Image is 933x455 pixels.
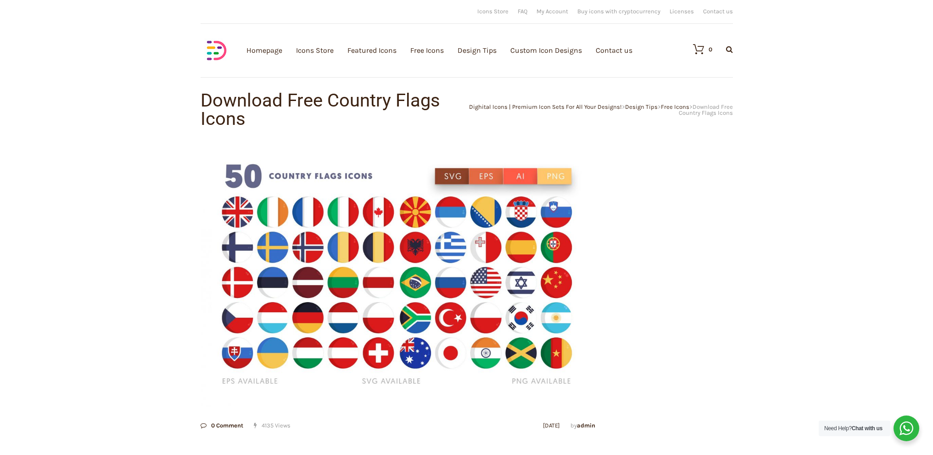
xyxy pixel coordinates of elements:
h1: Download Free Country Flags Icons [201,91,467,128]
a: FAQ [518,8,527,14]
div: 4135 Views [201,422,291,428]
img: Download Country Flags Icons [201,144,595,407]
span: Need Help? [824,425,883,432]
a: 0 [684,44,712,55]
div: > > > [467,104,733,116]
a: Dighital Icons | Premium Icon Sets For All Your Designs! [469,103,622,110]
strong: Chat with us [852,425,883,432]
span: Download Free Country Flags Icons [679,103,733,116]
a: admin [577,422,595,429]
a: 0 Comment [201,422,243,429]
a: Icons Store [477,8,508,14]
div: 0 [709,46,712,52]
a: My Account [536,8,568,14]
a: Free Icons [661,103,689,110]
a: [DATE] [543,422,560,429]
a: Design Tips [625,103,658,110]
a: Buy icons with cryptocurrency [577,8,660,14]
a: Licenses [670,8,694,14]
a: Contact us [703,8,733,14]
span: by [570,422,595,429]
